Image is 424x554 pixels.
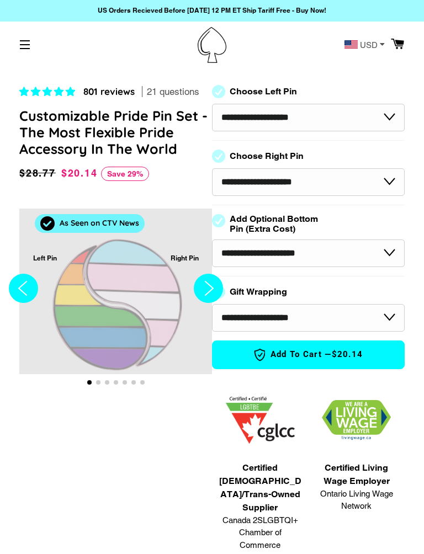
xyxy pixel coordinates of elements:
[360,41,378,49] span: USD
[194,192,223,389] button: Next slide
[101,167,149,181] span: Save 29%
[61,167,98,179] span: $20.14
[83,86,135,97] span: 801 reviews
[198,27,226,63] img: Pin-Ace
[19,86,78,97] span: 4.83 stars
[229,348,388,362] span: Add to Cart —
[230,151,304,161] label: Choose Right Pin
[322,400,391,440] img: 1706832627.png
[314,461,400,488] span: Certified Living Wage Employer
[314,488,400,513] span: Ontario Living Wage Network
[212,340,405,369] button: Add to Cart —$20.14
[218,461,303,514] span: Certified [DEMOGRAPHIC_DATA]/Trans-Owned Supplier
[230,287,287,297] label: Gift Wrapping
[19,166,59,181] span: $28.77
[226,397,295,444] img: 1705457225.png
[332,349,363,360] span: $20.14
[147,86,199,99] span: 21 questions
[19,108,212,157] h1: Customizable Pride Pin Set - The Most Flexible Pride Accessory In The World
[230,214,322,234] label: Add Optional Bottom Pin (Extra Cost)
[6,192,41,389] button: Previous slide
[230,87,297,97] label: Choose Left Pin
[218,514,303,552] span: Canada 2SLGBTQI+ Chamber of Commerce
[19,209,212,374] div: 1 / 7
